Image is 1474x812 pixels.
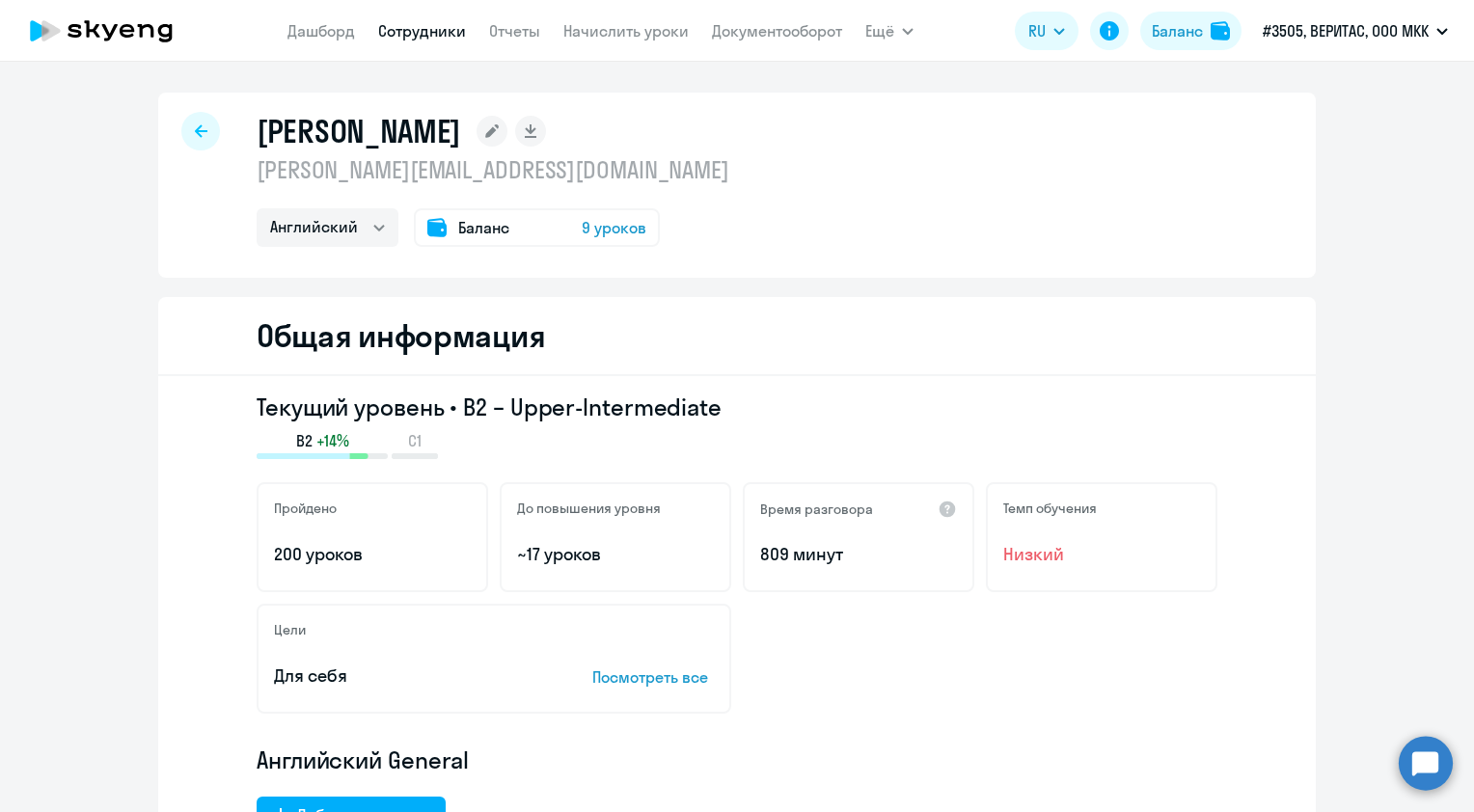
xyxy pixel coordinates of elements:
[1015,12,1078,50] button: RU
[865,12,914,50] button: Ещё
[712,21,842,41] a: Документооборот
[1140,12,1242,50] button: Балансbalance
[274,621,306,638] h5: Цели
[257,112,461,150] h1: [PERSON_NAME]
[408,430,422,451] span: C1
[274,500,337,517] h5: Пройдено
[287,21,355,41] a: Дашборд
[296,430,313,451] span: B2
[1152,19,1203,42] div: Баланс
[378,21,466,41] a: Сотрудники
[517,500,661,517] h5: До повышения уровня
[760,542,957,567] p: 809 минут
[489,21,540,41] a: Отчеты
[1253,8,1458,54] button: #3505, ВЕРИТАС, ООО МКК
[1003,542,1200,567] span: Низкий
[257,316,545,355] h2: Общая информация
[1028,19,1046,42] span: RU
[760,501,873,518] h5: Время разговора
[257,744,469,775] span: Английский General
[257,392,1217,422] h3: Текущий уровень • B2 – Upper-Intermediate
[1211,21,1230,41] img: balance
[274,542,471,567] p: 200 уроков
[582,216,646,239] span: 9 уроков
[517,542,714,567] p: ~17 уроков
[1003,500,1097,517] h5: Темп обучения
[592,665,714,689] p: Посмотреть все
[274,663,532,689] p: Для себя
[865,19,894,42] span: Ещё
[316,430,349,451] span: +14%
[458,216,509,239] span: Баланс
[257,154,729,185] p: [PERSON_NAME][EMAIL_ADDRESS][DOMAIN_NAME]
[1263,19,1429,42] p: #3505, ВЕРИТАС, ООО МКК
[563,21,689,41] a: Начислить уроки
